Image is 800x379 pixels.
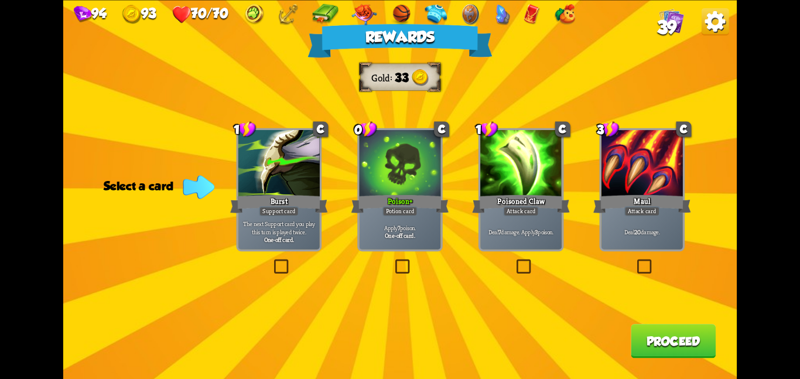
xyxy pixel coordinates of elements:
b: 3 [535,227,538,235]
span: 33 [395,70,408,84]
div: Rewards [307,23,492,57]
div: 1 [234,120,257,137]
div: Attack card [503,206,539,216]
img: gold.png [412,69,429,86]
div: 0 [354,120,377,137]
img: Sweater - Companions attack twice. [425,4,448,25]
div: 1 [476,120,498,137]
div: Select a card [104,179,210,193]
b: 7 [398,223,400,231]
div: C [434,121,449,136]
div: Poisoned Claw [472,193,570,214]
div: C [313,121,329,136]
div: Attack card [624,206,660,216]
div: Gold [122,5,156,23]
div: Burst [230,193,328,214]
img: Basketball - For every stamina point left at the end of your turn, gain 5 armor. [390,4,411,25]
img: Book - Gain 1 extra stamina at the start of each turn. [312,4,338,25]
img: Old Shield - After you gain armor, gain 2 additional armor. [461,4,482,25]
div: Maul [593,193,691,214]
img: gem.png [74,6,92,23]
p: Deal damage. [603,227,681,235]
div: Gems [74,5,107,22]
img: Anchor - Start each combat with 10 armor. [278,4,299,25]
b: + [409,196,412,206]
b: 7 [498,227,501,235]
img: Regal Pillow - Heal an additional 15 HP when you rest at the campfire. [351,4,377,25]
div: Support card [259,206,299,216]
img: gold.png [122,5,141,23]
img: OptionsButton.png [702,8,729,35]
b: 20 [634,227,641,235]
img: Crystal - Defeating each map's boss will award you extra gems after finishing the game. [495,4,510,25]
div: Poison [351,193,449,214]
img: Rooster - Gain 2 Bonus Damage if an enemy has more health than you when battle starts. [553,4,575,25]
div: C [676,121,692,136]
div: 3 [597,120,620,137]
div: Potion card [382,206,418,216]
p: The next Support card you play this turn is played twice. [240,219,317,235]
div: C [555,121,570,136]
span: 39 [657,17,677,37]
div: Gold [371,71,395,84]
img: health.png [172,5,191,23]
b: One-off card. [264,235,294,244]
b: One-off card. [385,231,415,240]
p: Deal damage. Apply poison. [483,227,560,235]
p: Apply poison. [361,223,439,231]
div: View all the cards in your deck [659,8,684,35]
div: Health [172,5,228,23]
img: Golden Paw - Enemies drop more gold. [244,4,265,25]
img: indicator-arrow.png [183,175,214,199]
button: Proceed [631,324,716,358]
img: Red Envelope - Normal enemies drop an additional card reward. [524,4,541,25]
img: Cards_Icon.png [659,8,684,33]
